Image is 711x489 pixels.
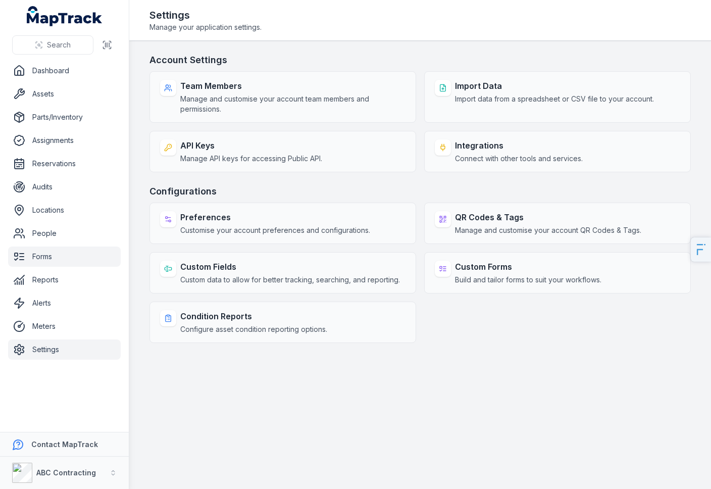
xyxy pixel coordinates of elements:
span: Build and tailor forms to suit your workflows. [455,275,601,285]
span: Search [47,40,71,50]
a: Custom FormsBuild and tailor forms to suit your workflows. [424,252,691,294]
a: People [8,223,121,243]
a: Dashboard [8,61,121,81]
a: Meters [8,316,121,336]
strong: Custom Forms [455,261,601,273]
span: Manage and customise your account QR Codes & Tags. [455,225,641,235]
a: Assets [8,84,121,104]
strong: Team Members [180,80,405,92]
a: Parts/Inventory [8,107,121,127]
button: Search [12,35,93,55]
span: Custom data to allow for better tracking, searching, and reporting. [180,275,400,285]
a: IntegrationsConnect with other tools and services. [424,131,691,172]
h3: Configurations [149,184,691,199]
a: Import DataImport data from a spreadsheet or CSV file to your account. [424,71,691,123]
span: Import data from a spreadsheet or CSV file to your account. [455,94,654,104]
span: Connect with other tools and services. [455,154,583,164]
strong: Custom Fields [180,261,400,273]
span: Manage your application settings. [149,22,262,32]
a: Locations [8,200,121,220]
strong: QR Codes & Tags [455,211,641,223]
strong: Integrations [455,139,583,152]
strong: Condition Reports [180,310,327,322]
strong: API Keys [180,139,322,152]
span: Manage and customise your account team members and permissions. [180,94,405,114]
span: Configure asset condition reporting options. [180,324,327,334]
a: PreferencesCustomise your account preferences and configurations. [149,203,416,244]
strong: Preferences [180,211,370,223]
strong: Contact MapTrack [31,440,98,449]
a: QR Codes & TagsManage and customise your account QR Codes & Tags. [424,203,691,244]
a: Reservations [8,154,121,174]
strong: ABC Contracting [36,468,96,477]
a: Alerts [8,293,121,313]
span: Manage API keys for accessing Public API. [180,154,322,164]
a: Team MembersManage and customise your account team members and permissions. [149,71,416,123]
a: Assignments [8,130,121,151]
a: MapTrack [27,6,103,26]
a: Audits [8,177,121,197]
h3: Account Settings [149,53,691,67]
a: API KeysManage API keys for accessing Public API. [149,131,416,172]
a: Condition ReportsConfigure asset condition reporting options. [149,302,416,343]
h2: Settings [149,8,262,22]
strong: Import Data [455,80,654,92]
span: Customise your account preferences and configurations. [180,225,370,235]
a: Settings [8,339,121,360]
a: Forms [8,247,121,267]
a: Custom FieldsCustom data to allow for better tracking, searching, and reporting. [149,252,416,294]
a: Reports [8,270,121,290]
